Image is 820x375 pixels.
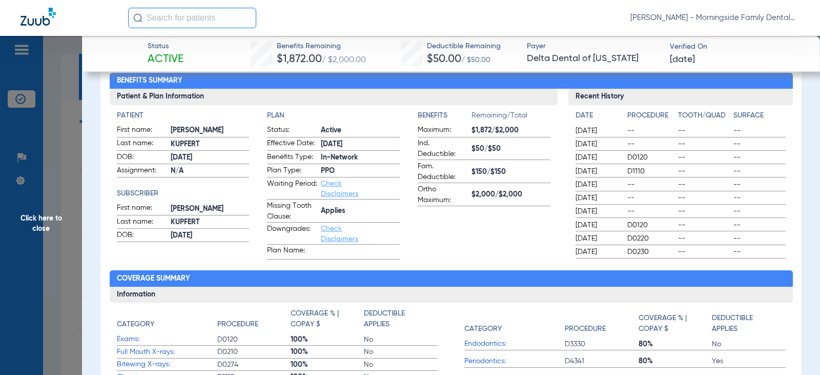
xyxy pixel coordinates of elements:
[630,13,799,23] span: [PERSON_NAME] - Morningside Family Dental
[117,138,167,150] span: Last name:
[321,166,400,176] span: PPO
[576,247,619,257] span: [DATE]
[670,42,804,52] span: Verified On
[418,110,471,125] app-breakdown-title: Benefits
[364,360,437,370] span: No
[627,206,674,216] span: --
[678,193,730,203] span: --
[171,166,250,176] span: N/A
[576,220,619,230] span: [DATE]
[627,166,674,176] span: D1110
[565,308,638,338] app-breakdown-title: Procedure
[733,139,785,149] span: --
[576,126,619,136] span: [DATE]
[117,334,217,345] span: Exams:
[678,206,730,216] span: --
[148,41,183,52] span: Status
[576,166,619,176] span: [DATE]
[291,334,364,345] span: 100%
[321,139,400,150] span: [DATE]
[471,189,550,200] span: $2,000/$2,000
[267,165,317,177] span: Plan Type:
[427,54,461,65] span: $50.00
[576,233,619,244] span: [DATE]
[117,359,217,370] span: Bitewing X-rays:
[568,89,792,105] h3: Recent History
[148,52,183,67] span: Active
[678,166,730,176] span: --
[171,217,250,228] span: KUPFERT
[267,224,317,244] span: Downgrades:
[565,339,638,349] span: D3330
[291,360,364,370] span: 100%
[267,125,317,137] span: Status:
[117,152,167,164] span: DOB:
[733,126,785,136] span: --
[733,220,785,230] span: --
[267,152,317,164] span: Benefits Type:
[110,270,793,287] h2: Coverage Summary
[110,287,793,303] h3: Information
[321,206,400,216] span: Applies
[733,233,785,244] span: --
[733,193,785,203] span: --
[576,110,619,121] h4: Date
[418,125,468,137] span: Maximum:
[461,56,490,64] span: / $50.00
[576,110,619,125] app-breakdown-title: Date
[364,308,437,333] app-breakdown-title: Deductible Applies
[464,324,502,334] h4: Category
[639,308,712,338] app-breakdown-title: Coverage % | Copay $
[364,334,437,345] span: No
[418,138,468,160] span: Ind. Deductible:
[267,245,317,259] span: Plan Name:
[576,193,619,203] span: [DATE]
[171,152,250,163] span: [DATE]
[171,204,250,214] span: [PERSON_NAME]
[364,308,432,330] h4: Deductible Applies
[291,308,359,330] h4: Coverage % | Copay $
[128,8,256,28] input: Search for patients
[277,54,322,65] span: $1,872.00
[471,144,550,154] span: $50/$50
[565,324,606,334] h4: Procedure
[576,139,619,149] span: [DATE]
[277,41,366,52] span: Benefits Remaining
[427,41,501,52] span: Deductible Remaining
[627,247,674,257] span: D0230
[627,110,674,125] app-breakdown-title: Procedure
[418,184,468,206] span: Ortho Maximum:
[133,13,142,23] img: Search Icon
[471,110,550,125] span: Remaining/Total
[418,110,471,121] h4: Benefits
[678,247,730,257] span: --
[217,360,291,370] span: D0274
[171,125,250,136] span: [PERSON_NAME]
[678,152,730,163] span: --
[117,110,250,121] h4: Patient
[117,125,167,137] span: First name:
[117,216,167,229] span: Last name:
[733,110,785,121] h4: Surface
[464,356,565,367] span: Periodontics:
[217,347,291,357] span: D0210
[321,125,400,136] span: Active
[627,193,674,203] span: --
[712,356,785,366] span: Yes
[712,308,785,338] app-breakdown-title: Deductible Applies
[639,339,712,349] span: 80%
[267,110,400,121] h4: Plan
[117,308,217,333] app-breakdown-title: Category
[712,313,780,334] h4: Deductible Applies
[678,139,730,149] span: --
[20,8,56,26] img: Zuub Logo
[627,139,674,149] span: --
[471,125,550,136] span: $1,872/$2,000
[267,138,317,150] span: Effective Date:
[117,230,167,242] span: DOB:
[576,180,619,190] span: [DATE]
[670,53,695,66] span: [DATE]
[171,230,250,241] span: [DATE]
[627,220,674,230] span: D0120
